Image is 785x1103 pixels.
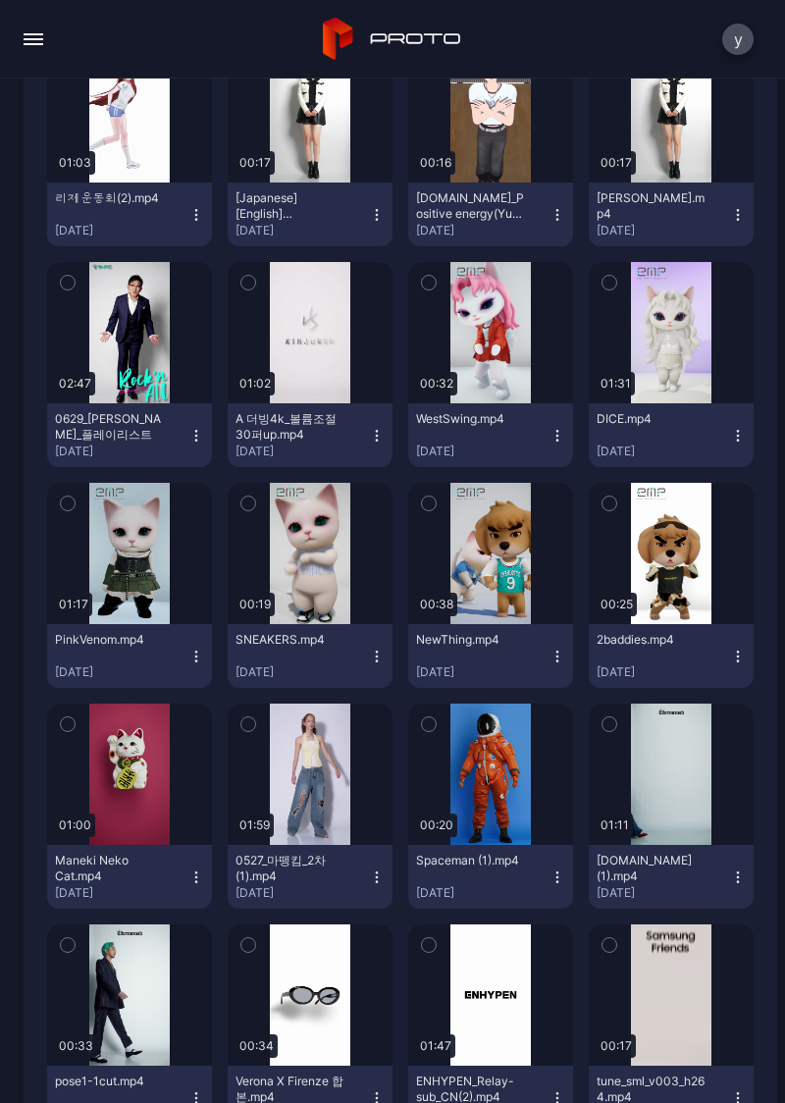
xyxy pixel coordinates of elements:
[55,853,163,884] div: Maneki Neko Cat.mp4
[235,190,343,222] div: [Japanese] [English] 김태희.mp4
[228,183,392,246] button: [Japanese] [English] [PERSON_NAME].mp4[DATE]
[235,411,343,443] div: A 더빙4k_볼륨조절30퍼up.mp4
[589,183,754,246] button: [PERSON_NAME].mp4[DATE]
[597,853,705,884] div: GD.vip(1).mp4
[597,664,730,680] div: [DATE]
[416,664,549,680] div: [DATE]
[55,411,163,443] div: 0629_이승철_플레이리스트
[722,24,754,55] button: y
[235,853,343,884] div: 0527_마뗑킴_2차 (1).mp4
[47,183,212,246] button: 리제 운동회(2).mp4[DATE]
[408,624,573,688] button: NewThing.mp4[DATE]
[55,664,188,680] div: [DATE]
[228,845,392,909] button: 0527_마뗑킴_2차 (1).mp4[DATE]
[55,223,188,238] div: [DATE]
[597,190,705,222] div: 김태희.mp4
[597,411,705,427] div: DICE.mp4
[589,403,754,467] button: DICE.mp4[DATE]
[55,444,188,459] div: [DATE]
[597,223,730,238] div: [DATE]
[47,845,212,909] button: Maneki Neko Cat.mp4[DATE]
[589,624,754,688] button: 2baddies.mp4[DATE]
[416,223,549,238] div: [DATE]
[47,403,212,467] button: 0629_[PERSON_NAME]_플레이리스트[DATE]
[597,444,730,459] div: [DATE]
[235,632,343,648] div: SNEAKERS.mp4
[416,885,549,901] div: [DATE]
[228,624,392,688] button: SNEAKERS.mp4[DATE]
[416,190,524,222] div: SSYouTube.online_Positive energy(Yull ver.)🕺✨ #skinz #스킨즈 #Yull #율 #shorts_1080p.mp4
[235,664,369,680] div: [DATE]
[408,403,573,467] button: WestSwing.mp4[DATE]
[55,632,163,648] div: PinkVenom.mp4
[416,411,524,427] div: WestSwing.mp4
[408,183,573,246] button: [DOMAIN_NAME]_Positive energy(Yull ver.)🕺✨ #skinz #스킨즈 #Yull #율 #shorts_1080p.mp4[DATE]
[235,223,369,238] div: [DATE]
[235,885,369,901] div: [DATE]
[589,845,754,909] button: [DOMAIN_NAME](1).mp4[DATE]
[55,1074,163,1089] div: pose1-1cut.mp4
[408,845,573,909] button: Spaceman (1).mp4[DATE]
[416,444,549,459] div: [DATE]
[235,444,369,459] div: [DATE]
[416,853,524,868] div: Spaceman (1).mp4
[228,403,392,467] button: A 더빙4k_볼륨조절30퍼up.mp4[DATE]
[416,632,524,648] div: NewThing.mp4
[47,624,212,688] button: PinkVenom.mp4[DATE]
[55,885,188,901] div: [DATE]
[597,632,705,648] div: 2baddies.mp4
[597,885,730,901] div: [DATE]
[55,190,163,206] div: 리제 운동회(2).mp4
